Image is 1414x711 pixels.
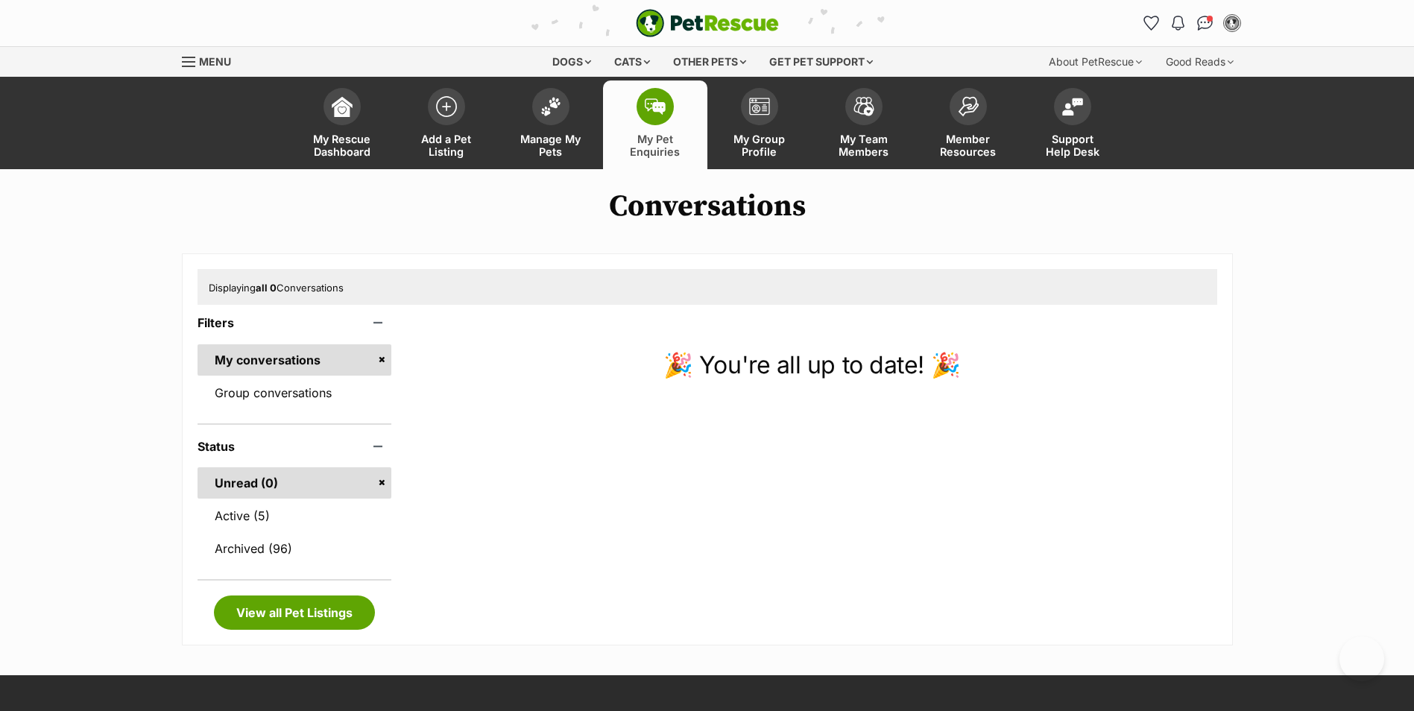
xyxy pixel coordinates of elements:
a: My Pet Enquiries [603,80,707,169]
span: My Group Profile [726,133,793,158]
a: Member Resources [916,80,1020,169]
span: My Team Members [830,133,897,158]
strong: all 0 [256,282,277,294]
div: Get pet support [759,47,883,77]
img: member-resources-icon-8e73f808a243e03378d46382f2149f9095a855e16c252ad45f914b54edf8863c.svg [958,96,979,116]
img: logo-e224e6f780fb5917bec1dbf3a21bbac754714ae5b6737aabdf751b685950b380.svg [636,9,779,37]
a: My Rescue Dashboard [290,80,394,169]
a: Conversations [1193,11,1217,35]
img: dashboard-icon-eb2f2d2d3e046f16d808141f083e7271f6b2e854fb5c12c21221c1fb7104beca.svg [332,96,353,117]
div: About PetRescue [1038,47,1152,77]
p: 🎉 You're all up to date! 🎉 [406,347,1216,383]
button: My account [1220,11,1244,35]
a: My conversations [198,344,392,376]
img: group-profile-icon-3fa3cf56718a62981997c0bc7e787c4b2cf8bcc04b72c1350f741eb67cf2f40e.svg [749,98,770,116]
a: Add a Pet Listing [394,80,499,169]
img: help-desk-icon-fdf02630f3aa405de69fd3d07c3f3aa587a6932b1a1747fa1d2bba05be0121f9.svg [1062,98,1083,116]
img: Sarah Rollan profile pic [1225,16,1240,31]
ul: Account quick links [1140,11,1244,35]
span: Support Help Desk [1039,133,1106,158]
iframe: Help Scout Beacon - Open [1339,636,1384,681]
div: Good Reads [1155,47,1244,77]
a: Archived (96) [198,533,392,564]
a: Manage My Pets [499,80,603,169]
img: pet-enquiries-icon-7e3ad2cf08bfb03b45e93fb7055b45f3efa6380592205ae92323e6603595dc1f.svg [645,98,666,115]
div: Other pets [663,47,757,77]
span: Member Resources [935,133,1002,158]
header: Filters [198,316,392,329]
img: chat-41dd97257d64d25036548639549fe6c8038ab92f7586957e7f3b1b290dea8141.svg [1197,16,1213,31]
a: Group conversations [198,377,392,408]
span: My Rescue Dashboard [309,133,376,158]
span: Menu [199,55,231,68]
a: Favourites [1140,11,1164,35]
a: My Team Members [812,80,916,169]
button: Notifications [1167,11,1190,35]
a: Active (5) [198,500,392,531]
img: manage-my-pets-icon-02211641906a0b7f246fdf0571729dbe1e7629f14944591b6c1af311fb30b64b.svg [540,97,561,116]
span: Add a Pet Listing [413,133,480,158]
span: Displaying Conversations [209,282,344,294]
a: View all Pet Listings [214,595,375,630]
a: Support Help Desk [1020,80,1125,169]
span: Manage My Pets [517,133,584,158]
a: PetRescue [636,9,779,37]
header: Status [198,440,392,453]
a: Unread (0) [198,467,392,499]
img: add-pet-listing-icon-0afa8454b4691262ce3f59096e99ab1cd57d4a30225e0717b998d2c9b9846f56.svg [436,96,457,117]
span: My Pet Enquiries [622,133,689,158]
a: Menu [182,47,242,74]
a: My Group Profile [707,80,812,169]
div: Cats [604,47,660,77]
img: notifications-46538b983faf8c2785f20acdc204bb7945ddae34d4c08c2a6579f10ce5e182be.svg [1172,16,1184,31]
img: team-members-icon-5396bd8760b3fe7c0b43da4ab00e1e3bb1a5d9ba89233759b79545d2d3fc5d0d.svg [853,97,874,116]
div: Dogs [542,47,602,77]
